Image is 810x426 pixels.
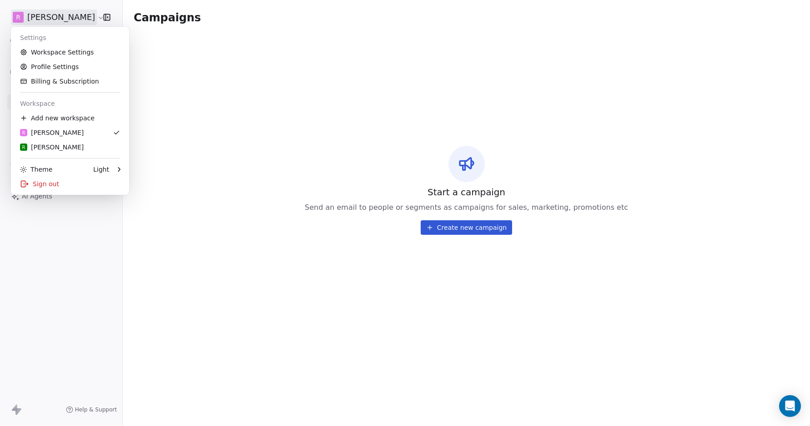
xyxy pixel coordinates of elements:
[20,165,52,174] div: Theme
[22,144,25,151] span: R
[93,165,109,174] div: Light
[15,74,126,89] a: Billing & Subscription
[15,111,126,125] div: Add new workspace
[15,59,126,74] a: Profile Settings
[20,143,84,152] div: [PERSON_NAME]
[22,129,25,136] span: R
[15,96,126,111] div: Workspace
[15,177,126,191] div: Sign out
[15,30,126,45] div: Settings
[20,128,84,137] div: [PERSON_NAME]
[15,45,126,59] a: Workspace Settings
